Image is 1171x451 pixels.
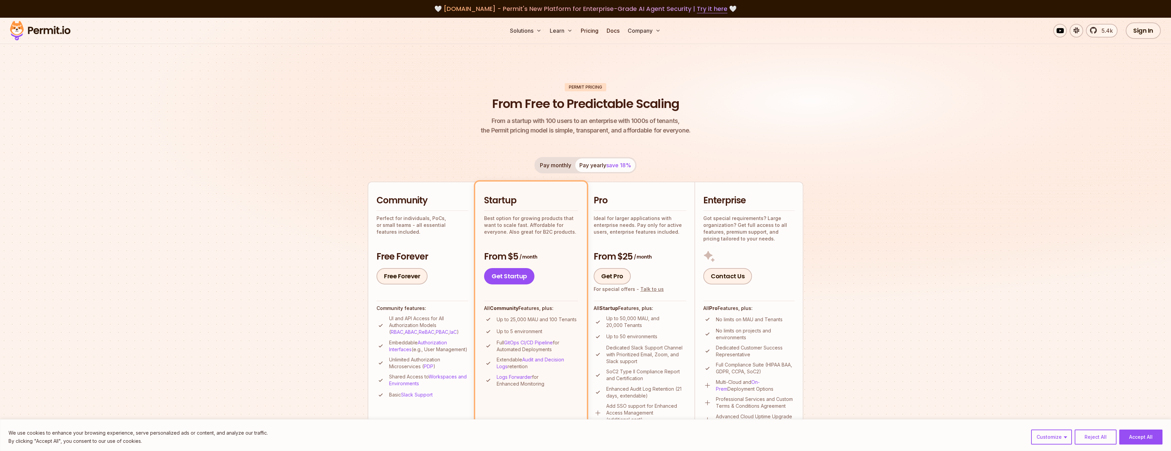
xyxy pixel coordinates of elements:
span: / month [634,253,652,260]
div: Permit Pricing [565,83,606,91]
a: Free Forever [376,268,428,284]
p: Up to 5 environment [497,328,542,335]
div: 🤍 🤍 [16,4,1155,14]
strong: Startup [599,305,618,311]
p: Unlimited Authorization Microservices ( ) [389,356,468,370]
p: Multi-Cloud and Deployment Options [716,379,795,392]
p: Professional Services and Custom Terms & Conditions Agreement [716,396,795,409]
a: Docs [604,24,622,37]
p: Ideal for larger applications with enterprise needs. Pay only for active users, enterprise featur... [594,215,686,235]
h1: From Free to Predictable Scaling [492,95,679,112]
p: Got special requirements? Large organization? Get full access to all features, premium support, a... [703,215,795,242]
p: Dedicated Customer Success Representative [716,344,795,358]
a: Pricing [578,24,601,37]
span: [DOMAIN_NAME] - Permit's New Platform for Enterprise-Grade AI Agent Security | [444,4,727,13]
h2: Community [376,195,468,207]
p: By clicking "Accept All", you consent to our use of cookies. [9,437,268,445]
p: Add SSO support for Enhanced Access Management (additional cost) [606,403,686,423]
h4: All Features, plus: [703,305,795,312]
p: No limits on projects and environments [716,327,795,341]
a: Contact Us [703,268,752,284]
p: Embeddable (e.g., User Management) [389,339,468,353]
h2: Startup [484,195,578,207]
button: Solutions [507,24,544,37]
p: for Enhanced Monitoring [497,374,578,387]
p: We use cookies to enhance your browsing experience, serve personalized ads or content, and analyz... [9,429,268,437]
img: Permit logo [7,19,74,42]
p: Dedicated Slack Support Channel with Prioritized Email, Zoom, and Slack support [606,344,686,365]
p: Up to 25,000 MAU and 100 Tenants [497,316,577,323]
p: Up to 50,000 MAU, and 20,000 Tenants [606,315,686,329]
div: For special offers - [594,286,664,293]
a: IaC [450,329,457,335]
a: 5.4k [1086,24,1118,37]
a: Get Startup [484,268,534,284]
strong: Community [490,305,518,311]
h3: Free Forever [376,251,468,263]
p: No limits on MAU and Tenants [716,316,783,323]
a: Logs Forwarder [497,374,532,380]
p: Enhanced Audit Log Retention (21 days, extendable) [606,386,686,399]
button: Accept All [1119,430,1162,445]
p: SoC2 Type II Compliance Report and Certification [606,368,686,382]
a: PDP [424,363,433,369]
p: Best option for growing products that want to scale fast. Affordable for everyone. Also great for... [484,215,578,235]
p: the Permit pricing model is simple, transparent, and affordable for everyone. [481,116,690,135]
p: Perfect for individuals, PoCs, or small teams - all essential features included. [376,215,468,235]
p: Full for Automated Deployments [497,339,578,353]
p: Basic [389,391,433,398]
a: ABAC [405,329,417,335]
a: RBAC [391,329,403,335]
span: 5.4k [1097,27,1113,35]
a: Try it here [697,4,727,13]
a: On-Prem [716,379,760,392]
h2: Enterprise [703,195,795,207]
a: ReBAC [419,329,434,335]
a: Audit and Decision Logs [497,357,564,369]
h4: Community features: [376,305,468,312]
p: Advanced Cloud Uptime Upgrade (0.9999% SLA) [716,413,795,427]
button: Customize [1031,430,1072,445]
h3: From $5 [484,251,578,263]
p: Extendable retention [497,356,578,370]
a: Authorization Interfaces [389,340,447,352]
span: From a startup with 100 users to an enterprise with 1000s of tenants, [481,116,690,126]
p: Shared Access to [389,373,468,387]
span: / month [519,253,537,260]
h3: From $25 [594,251,686,263]
p: UI and API Access for All Authorization Models ( , , , , ) [389,315,468,336]
p: Full Compliance Suite (HIPAA BAA, GDPR, CCPA, SoC2) [716,361,795,375]
button: Learn [547,24,575,37]
button: Reject All [1075,430,1117,445]
a: GitOps CI/CD Pipeline [504,340,553,345]
h4: All Features, plus: [594,305,686,312]
a: Get Pro [594,268,631,284]
p: Up to 50 environments [606,333,657,340]
a: PBAC [436,329,448,335]
a: Slack Support [401,392,433,398]
strong: Pro [709,305,718,311]
button: Company [625,24,663,37]
button: Pay monthly [536,158,575,172]
a: Sign In [1126,22,1161,39]
h4: All Features, plus: [484,305,578,312]
h2: Pro [594,195,686,207]
a: Talk to us [640,286,664,292]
